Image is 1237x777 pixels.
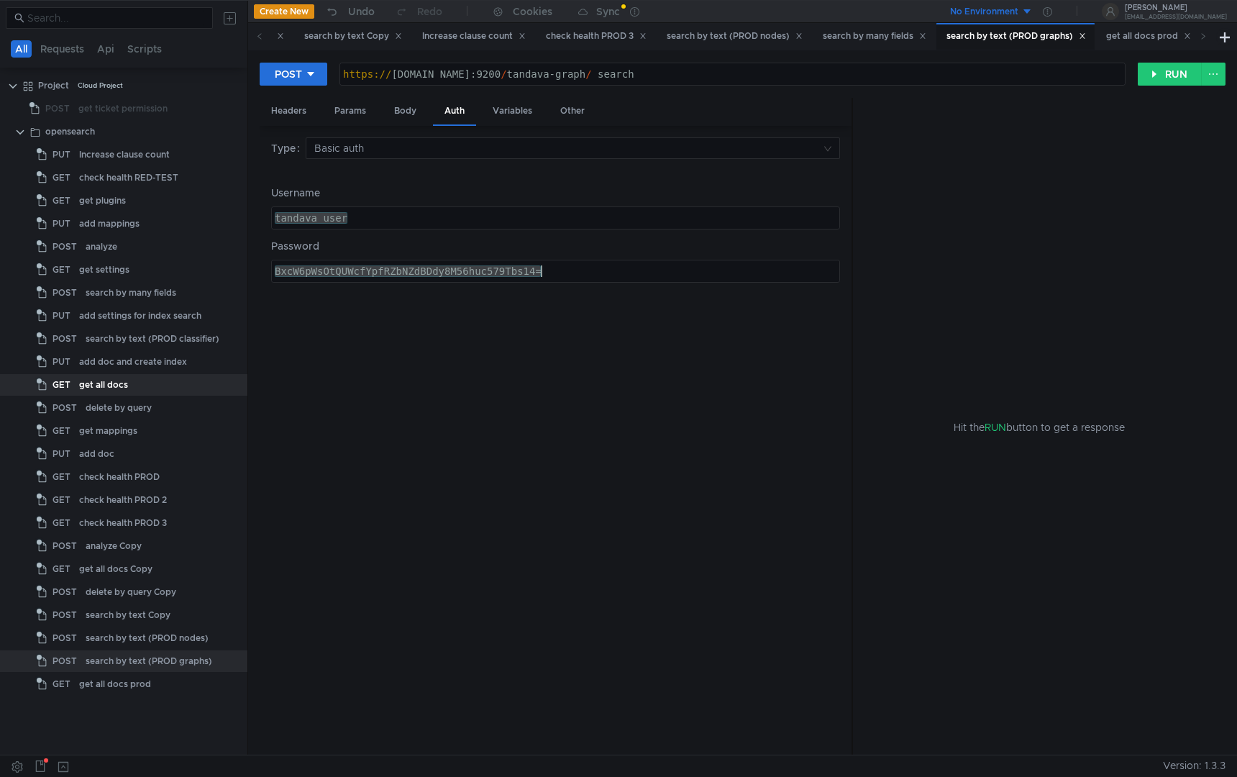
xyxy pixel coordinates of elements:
span: GET [53,466,70,488]
div: add doc and create index [79,351,187,373]
span: GET [53,420,70,442]
span: POST [53,535,77,557]
span: PUT [53,305,70,327]
div: check health PROD 3 [546,29,647,44]
span: POST [45,98,70,119]
span: PUT [53,213,70,235]
span: POST [53,627,77,649]
span: RUN [985,421,1006,434]
label: Type [271,137,306,159]
span: GET [53,259,70,281]
div: No Environment [950,5,1018,19]
span: POST [53,328,77,350]
div: search by text (PROD nodes) [667,29,803,44]
div: get all docs Copy [79,558,152,580]
div: opensearch [45,121,95,142]
div: delete by query Copy [86,581,176,603]
div: get all docs prod [1106,29,1191,44]
div: Undo [348,3,375,20]
div: check health PROD [79,466,160,488]
div: Increase clause count [79,144,170,165]
span: GET [53,558,70,580]
span: PUT [53,144,70,165]
span: GET [53,673,70,695]
span: POST [53,397,77,419]
div: Project [38,75,69,96]
div: delete by query [86,397,152,419]
div: Auth [433,98,476,126]
button: RUN [1138,63,1202,86]
div: add mappings [79,213,140,235]
div: get plugins [79,190,126,212]
span: GET [53,512,70,534]
button: POST [260,63,327,86]
div: search by text Copy [304,29,402,44]
div: search by text (PROD graphs) [946,29,1086,44]
div: [EMAIL_ADDRESS][DOMAIN_NAME] [1125,14,1227,19]
span: POST [53,282,77,304]
div: Cloud Project [78,75,123,96]
span: PUT [53,351,70,373]
span: Version: 1.3.3 [1163,755,1225,776]
button: Api [93,40,119,58]
div: analyze [86,236,117,258]
button: All [11,40,32,58]
span: POST [53,236,77,258]
div: add settings for index search [79,305,201,327]
div: search by text (PROD graphs) [86,650,212,672]
div: get mappings [79,420,137,442]
div: analyze Copy [86,535,142,557]
span: POST [53,604,77,626]
div: get ticket permission [78,98,168,119]
div: get all docs [79,374,128,396]
div: search by many fields [823,29,926,44]
div: Sync [596,6,620,17]
div: POST [275,66,302,82]
label: Password [271,238,840,254]
div: check health PROD 2 [79,489,167,511]
div: Headers [260,98,318,124]
span: GET [53,374,70,396]
div: Params [323,98,378,124]
div: Body [383,98,428,124]
span: PUT [53,443,70,465]
div: add doc [79,443,114,465]
div: check health RED-TEST [79,167,178,188]
div: Redo [417,3,442,20]
span: Hit the button to get a response [954,419,1125,435]
span: GET [53,489,70,511]
input: Search... [27,10,204,26]
div: Increase clause count [422,29,526,44]
span: POST [53,650,77,672]
button: Undo [314,1,385,22]
label: Username [271,185,840,201]
span: POST [53,581,77,603]
div: get settings [79,259,129,281]
button: Requests [36,40,88,58]
span: GET [53,190,70,212]
button: Redo [385,1,452,22]
span: GET [53,167,70,188]
div: search by many fields [86,282,176,304]
div: search by text Copy [86,604,170,626]
div: [PERSON_NAME] [1125,4,1227,12]
div: search by text (PROD nodes) [86,627,209,649]
div: check health PROD 3 [79,512,167,534]
div: Variables [481,98,544,124]
div: Cookies [513,3,552,20]
button: Scripts [123,40,166,58]
div: get all docs prod [79,673,151,695]
div: search by text (PROD classifier) [86,328,219,350]
div: Other [549,98,596,124]
button: Create New [254,4,314,19]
